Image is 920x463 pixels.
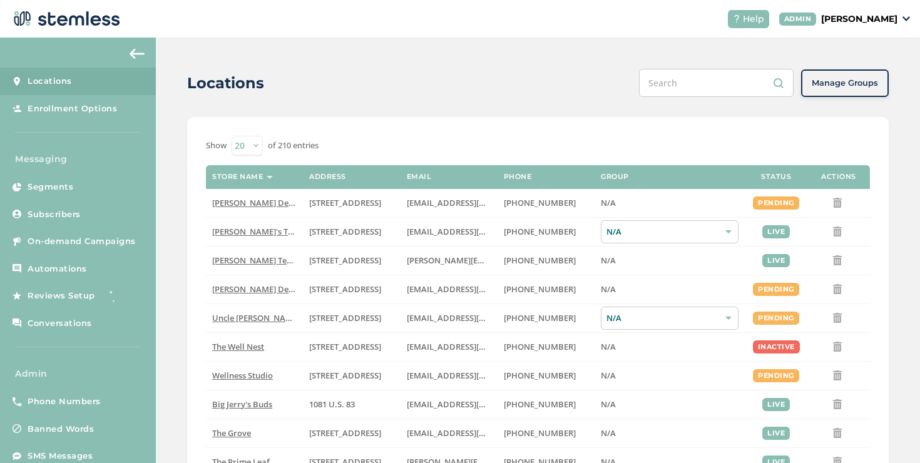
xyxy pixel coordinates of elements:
[212,283,317,295] span: [PERSON_NAME] Delivery 4
[902,16,910,21] img: icon_down-arrow-small-66adaf34.svg
[639,69,794,97] input: Search
[309,370,381,381] span: [STREET_ADDRESS]
[407,198,491,208] label: arman91488@gmail.com
[309,173,346,181] label: Address
[28,290,95,302] span: Reviews Setup
[28,181,73,193] span: Segments
[601,399,739,410] label: N/A
[212,370,297,381] label: Wellness Studio
[407,399,543,410] span: [EMAIL_ADDRESS][DOMAIN_NAME]
[733,15,740,23] img: icon-help-white-03924b79.svg
[212,341,264,352] span: The Well Nest
[212,312,348,323] span: Uncle [PERSON_NAME]’s King Circle
[504,173,532,181] label: Phone
[601,284,739,295] label: N/A
[601,370,739,381] label: N/A
[212,197,310,208] span: [PERSON_NAME] Delivery
[212,427,251,439] span: The Grove
[407,173,432,181] label: Email
[601,342,739,352] label: N/A
[309,342,394,352] label: 1005 4th Avenue
[407,399,491,410] label: info@bigjerrysbuds.com
[743,13,764,26] span: Help
[212,226,297,237] label: Brian's Test Store
[407,226,543,237] span: [EMAIL_ADDRESS][DOMAIN_NAME]
[753,196,799,210] div: pending
[309,428,394,439] label: 8155 Center Street
[309,226,381,237] span: [STREET_ADDRESS]
[28,235,136,248] span: On-demand Campaigns
[504,283,576,295] span: [PHONE_NUMBER]
[28,450,93,462] span: SMS Messages
[504,428,588,439] label: (619) 600-1269
[753,340,800,354] div: inactive
[601,220,739,243] div: N/A
[504,312,576,323] span: [PHONE_NUMBER]
[309,370,394,381] label: 123 Main Street
[130,49,145,59] img: icon-arrow-back-accent-c549486e.svg
[105,283,130,308] img: glitter-stars-b7820f95.gif
[309,284,394,295] label: 17523 Ventura Boulevard
[504,341,576,352] span: [PHONE_NUMBER]
[212,342,297,352] label: The Well Nest
[309,255,381,266] span: [STREET_ADDRESS]
[504,226,576,237] span: [PHONE_NUMBER]
[504,399,576,410] span: [PHONE_NUMBER]
[779,13,817,26] div: ADMIN
[28,395,101,408] span: Phone Numbers
[504,198,588,208] label: (818) 561-0790
[407,428,491,439] label: dexter@thegroveca.com
[504,370,588,381] label: (269) 929-8463
[407,226,491,237] label: brianashen@gmail.com
[761,173,791,181] label: Status
[762,427,790,440] div: live
[407,313,491,323] label: christian@uncleherbsak.com
[762,225,790,238] div: live
[212,399,297,410] label: Big Jerry's Buds
[10,6,120,31] img: logo-dark-0685b13c.svg
[504,226,588,237] label: (503) 804-9208
[504,399,588,410] label: (580) 539-1118
[601,198,739,208] label: N/A
[407,342,491,352] label: vmrobins@gmail.com
[212,284,297,295] label: Hazel Delivery 4
[504,255,576,266] span: [PHONE_NUMBER]
[762,398,790,411] div: live
[407,427,543,439] span: [EMAIL_ADDRESS][DOMAIN_NAME]
[267,176,273,179] img: icon-sort-1e1d7615.svg
[821,13,897,26] p: [PERSON_NAME]
[212,428,297,439] label: The Grove
[212,313,297,323] label: Uncle Herb’s King Circle
[601,255,739,266] label: N/A
[309,283,381,295] span: [STREET_ADDRESS]
[212,255,315,266] span: [PERSON_NAME] Test store
[762,254,790,267] div: live
[28,208,81,221] span: Subscribers
[212,370,273,381] span: Wellness Studio
[407,370,543,381] span: [EMAIL_ADDRESS][DOMAIN_NAME]
[504,370,576,381] span: [PHONE_NUMBER]
[268,140,319,152] label: of 210 entries
[407,255,491,266] label: swapnil@stemless.co
[601,428,739,439] label: N/A
[309,198,394,208] label: 17523 Ventura Boulevard
[601,307,739,330] div: N/A
[407,283,543,295] span: [EMAIL_ADDRESS][DOMAIN_NAME]
[407,370,491,381] label: vmrobins@gmail.com
[857,403,920,463] iframe: Chat Widget
[504,197,576,208] span: [PHONE_NUMBER]
[187,72,264,94] h2: Locations
[753,312,799,325] div: pending
[309,255,394,266] label: 5241 Center Boulevard
[407,255,607,266] span: [PERSON_NAME][EMAIL_ADDRESS][DOMAIN_NAME]
[504,342,588,352] label: (269) 929-8463
[309,399,394,410] label: 1081 U.S. 83
[407,341,543,352] span: [EMAIL_ADDRESS][DOMAIN_NAME]
[812,77,878,89] span: Manage Groups
[28,317,92,330] span: Conversations
[28,75,72,88] span: Locations
[28,263,87,275] span: Automations
[504,427,576,439] span: [PHONE_NUMBER]
[212,198,297,208] label: Hazel Delivery
[212,173,263,181] label: Store name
